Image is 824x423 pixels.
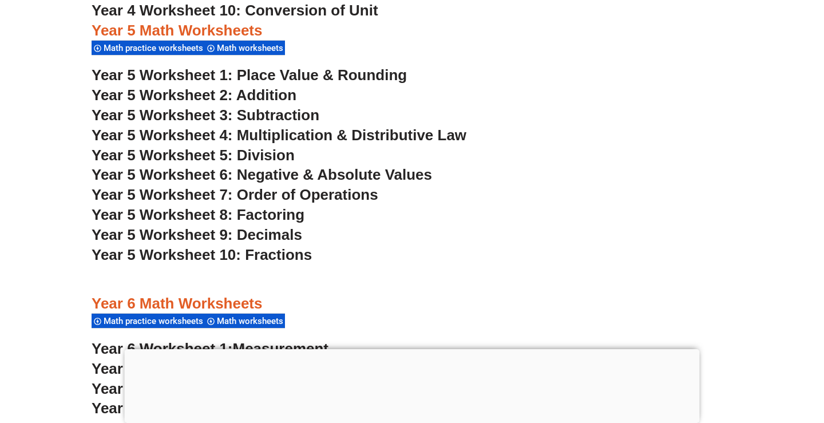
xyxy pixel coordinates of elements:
[92,340,328,357] a: Year 6 Worksheet 1:Measurement
[92,86,296,104] a: Year 5 Worksheet 2: Addition
[92,226,302,243] a: Year 5 Worksheet 9: Decimals
[92,2,378,19] a: Year 4 Worksheet 10: Conversion of Unit
[217,316,287,326] span: Math worksheets
[92,360,298,377] a: Year 6 Worksheet 2:Decimals
[628,294,824,423] iframe: Chat Widget
[92,66,407,84] a: Year 5 Worksheet 1: Place Value & Rounding
[92,400,295,417] a: Year 6 Worksheet 4:Percents
[92,206,304,223] a: Year 5 Worksheet 8: Factoring
[205,313,285,329] div: Math worksheets
[233,340,329,357] span: Measurement
[92,21,732,41] h3: Year 5 Math Worksheets
[92,294,732,314] h3: Year 6 Math Worksheets
[92,400,233,417] span: Year 6 Worksheet 4:
[205,40,285,56] div: Math worksheets
[104,43,207,53] span: Math practice worksheets
[92,360,233,377] span: Year 6 Worksheet 2:
[92,340,233,357] span: Year 6 Worksheet 1:
[92,380,233,397] span: Year 6 Worksheet 3:
[92,40,205,56] div: Math practice worksheets
[92,106,319,124] a: Year 5 Worksheet 3: Subtraction
[92,147,295,164] a: Year 5 Worksheet 5: Division
[92,166,432,183] a: Year 5 Worksheet 6: Negative & Absolute Values
[104,316,207,326] span: Math practice worksheets
[125,349,700,420] iframe: Advertisement
[92,380,299,397] a: Year 6 Worksheet 3:Fractions
[92,126,466,144] a: Year 5 Worksheet 4: Multiplication & Distributive Law
[217,43,287,53] span: Math worksheets
[92,246,312,263] a: Year 5 Worksheet 10: Fractions
[92,313,205,329] div: Math practice worksheets
[92,186,378,203] a: Year 5 Worksheet 7: Order of Operations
